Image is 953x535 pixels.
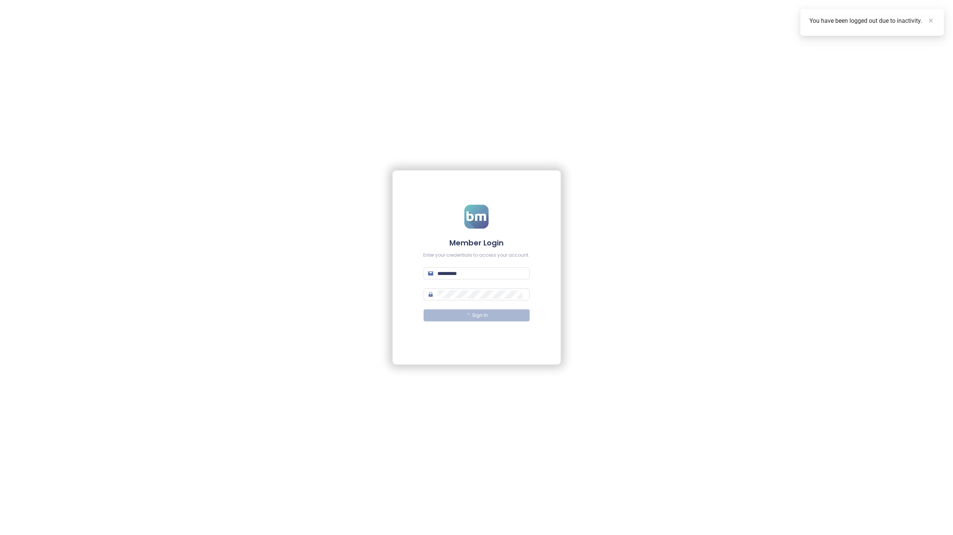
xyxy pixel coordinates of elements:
[428,292,433,297] span: lock
[464,312,470,318] span: loading
[928,18,934,23] span: close
[424,309,530,321] button: Sign In
[428,271,433,276] span: mail
[809,16,935,25] div: You have been logged out due to inactivity.
[464,205,489,229] img: logo
[424,252,530,259] div: Enter your credentials to access your account.
[424,238,530,248] h4: Member Login
[473,312,488,319] span: Sign In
